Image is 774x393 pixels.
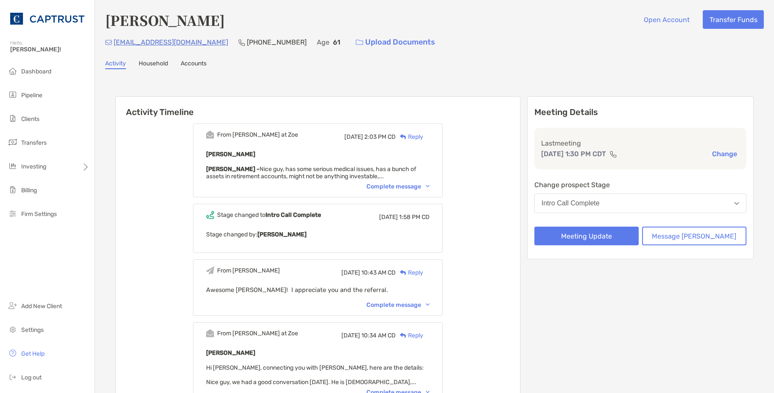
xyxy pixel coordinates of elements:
p: [EMAIL_ADDRESS][DOMAIN_NAME] [114,37,228,48]
div: From [PERSON_NAME] at Zoe [217,131,298,138]
p: Stage changed by: [206,229,430,240]
img: add_new_client icon [8,300,18,311]
span: Nice guy, has some serious medical issues, has a bunch of assets in retirement accounts, might no... [206,166,416,180]
p: Age [317,37,330,48]
p: [PHONE_NUMBER] [247,37,307,48]
div: Reply [396,331,423,340]
b: [PERSON_NAME] [206,349,255,357]
p: 61 [333,37,340,48]
img: Email Icon [105,40,112,45]
span: Log out [21,374,42,381]
span: Hi [PERSON_NAME], connecting you with [PERSON_NAME], here are the details: Nice guy, we had a goo... [206,364,424,386]
img: Event icon [206,267,214,275]
img: Reply icon [400,134,406,140]
b: [PERSON_NAME] [206,151,255,158]
strong: [PERSON_NAME] - [206,166,260,173]
button: Message [PERSON_NAME] [642,227,746,245]
span: [DATE] [344,133,363,140]
span: [DATE] [379,213,398,221]
div: Intro Call Complete [542,199,600,207]
button: Open Account [637,10,696,29]
div: From [PERSON_NAME] at Zoe [217,330,298,337]
span: Dashboard [21,68,51,75]
img: communication type [609,151,617,157]
img: Event icon [206,131,214,139]
img: clients icon [8,113,18,124]
span: Firm Settings [21,211,57,218]
h6: Activity Timeline [116,97,520,117]
div: Complete message [366,183,430,190]
b: Intro Call Complete [265,211,321,219]
img: CAPTRUST Logo [10,3,84,34]
a: Upload Documents [350,33,441,51]
div: Complete message [366,301,430,309]
img: billing icon [8,185,18,195]
div: Reply [396,132,423,141]
img: Reply icon [400,333,406,338]
p: Change prospect Stage [534,180,746,190]
img: Event icon [206,211,214,219]
span: Clients [21,115,39,123]
img: logout icon [8,372,18,382]
img: get-help icon [8,348,18,358]
span: [PERSON_NAME]! [10,46,89,53]
span: Add New Client [21,303,62,310]
img: button icon [356,39,363,45]
img: investing icon [8,161,18,171]
button: Intro Call Complete [534,194,746,213]
img: Chevron icon [426,185,430,188]
div: Reply [396,268,423,277]
a: Accounts [181,60,207,69]
img: Reply icon [400,270,406,275]
div: Stage changed to [217,211,321,219]
img: Event icon [206,329,214,337]
img: transfers icon [8,137,18,147]
button: Meeting Update [534,227,639,245]
img: Chevron icon [426,303,430,306]
span: Pipeline [21,92,42,99]
span: Awesome [PERSON_NAME]! I appreciate you and the referral. [206,286,388,294]
img: firm-settings icon [8,208,18,219]
span: Transfers [21,139,47,146]
a: Household [139,60,168,69]
span: [DATE] [341,269,360,276]
span: 2:03 PM CD [364,133,396,140]
img: pipeline icon [8,90,18,100]
span: 10:34 AM CD [361,332,396,339]
h4: [PERSON_NAME] [105,10,225,30]
span: [DATE] [341,332,360,339]
span: Settings [21,326,44,334]
button: Change [710,149,740,158]
span: Billing [21,187,37,194]
a: Activity [105,60,126,69]
span: 10:43 AM CD [361,269,396,276]
img: Open dropdown arrow [734,202,739,205]
p: [DATE] 1:30 PM CDT [541,149,606,159]
p: Last meeting [541,138,740,149]
span: Investing [21,163,46,170]
img: Phone Icon [238,39,245,46]
div: From [PERSON_NAME] [217,267,280,274]
img: dashboard icon [8,66,18,76]
p: Meeting Details [534,107,746,118]
button: Transfer Funds [703,10,764,29]
span: Get Help [21,350,45,357]
img: settings icon [8,324,18,334]
b: [PERSON_NAME] [257,231,307,238]
span: 1:58 PM CD [399,213,430,221]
